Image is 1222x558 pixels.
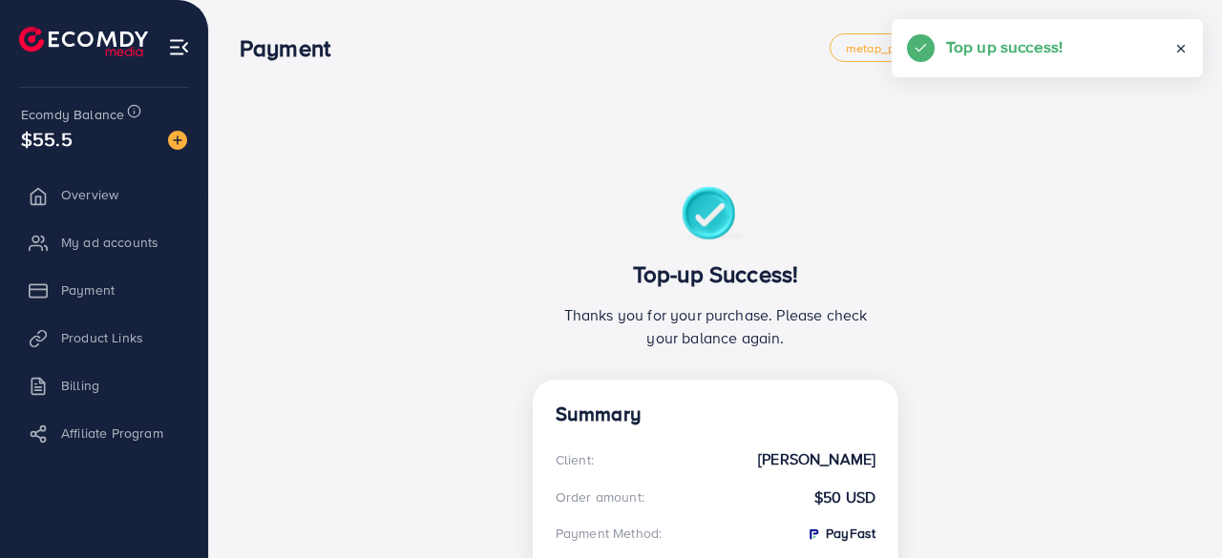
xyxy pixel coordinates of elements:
img: menu [168,36,190,58]
p: Thanks you for your purchase. Please check your balance again. [556,303,875,349]
div: Order amount: [556,487,644,506]
img: PayFast [806,527,821,542]
h3: Payment [240,34,346,62]
img: image [168,131,187,150]
h3: Top-up Success! [556,260,875,288]
span: $55.5 [21,125,73,153]
div: Payment Method: [556,524,662,543]
img: success [682,187,749,245]
strong: [PERSON_NAME] [758,448,875,470]
h5: Top up success! [946,34,1063,59]
img: logo [19,27,148,56]
div: Client: [556,450,594,469]
h4: Summary [556,403,875,426]
strong: $50 USD [814,486,875,508]
span: Ecomdy Balance [21,105,124,124]
span: metap_pakistan_001 [846,42,962,54]
strong: PayFast [806,524,875,543]
a: metap_pakistan_001 [830,33,979,62]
